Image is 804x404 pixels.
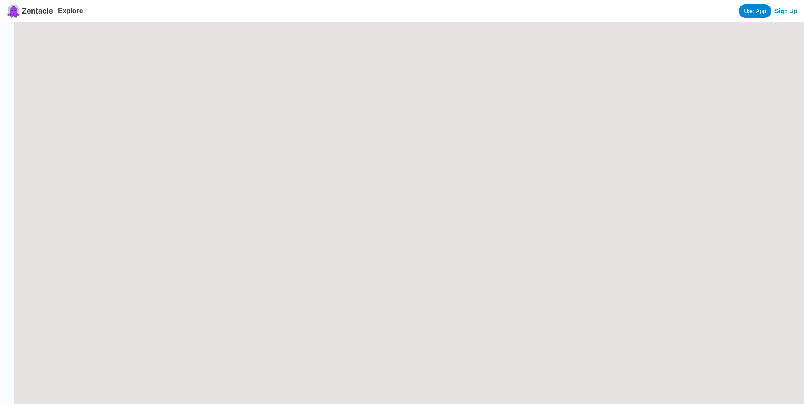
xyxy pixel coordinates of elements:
a: Sign Up [775,8,797,14]
a: Zentacle logoZentacle [7,4,53,18]
img: Zentacle logo [7,4,20,18]
span: Zentacle [22,7,53,16]
a: Use App [739,4,771,18]
a: Explore [58,7,83,14]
